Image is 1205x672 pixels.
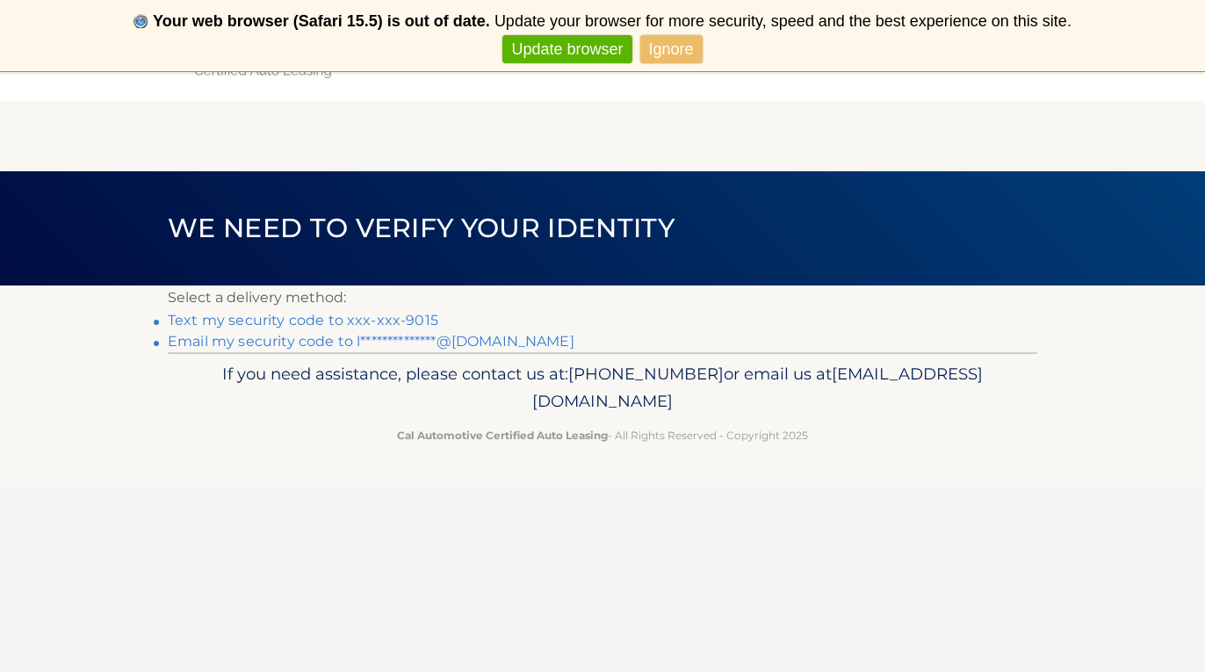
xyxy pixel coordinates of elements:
[179,426,1026,444] p: - All Rights Reserved - Copyright 2025
[168,285,1037,310] p: Select a delivery method:
[397,429,608,442] strong: Cal Automotive Certified Auto Leasing
[640,35,703,64] a: Ignore
[502,35,631,64] a: Update browser
[494,12,1072,30] span: Update your browser for more security, speed and the best experience on this site.
[568,364,724,384] span: [PHONE_NUMBER]
[179,360,1026,416] p: If you need assistance, please contact us at: or email us at
[168,312,438,329] a: Text my security code to xxx-xxx-9015
[153,12,490,30] b: Your web browser (Safari 15.5) is out of date.
[168,212,675,244] span: We need to verify your identity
